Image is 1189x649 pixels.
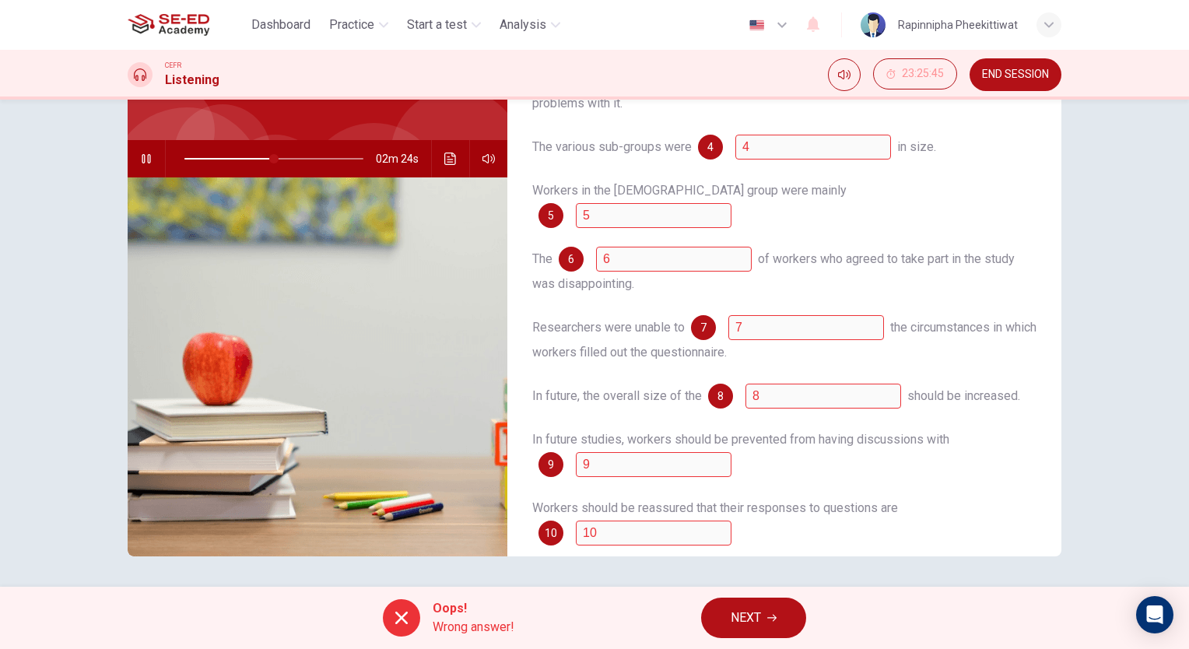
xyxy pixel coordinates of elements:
[897,139,936,154] span: in size.
[873,58,957,91] div: Hide
[735,135,891,160] input: unequal
[532,432,949,447] span: In future studies, workers should be prevented from having discussions with
[438,140,463,177] button: Click to see the audio transcription
[165,71,219,89] h1: Listening
[532,320,685,335] span: Researchers were unable to
[532,251,552,266] span: The
[532,388,702,403] span: In future, the overall size of the
[433,599,514,618] span: Oops!
[717,391,724,402] span: 8
[128,177,507,556] img: Job Satisfaction Study
[576,203,731,228] input: female
[548,210,554,221] span: 5
[828,58,861,91] div: Mute
[907,388,1020,403] span: should be increased.
[1136,596,1173,633] div: Open Intercom Messenger
[251,16,310,34] span: Dashboard
[165,60,181,71] span: CEFR
[532,251,1015,291] span: of workers who agreed to take part in the study was disappointing.
[376,140,431,177] span: 02m 24s
[433,618,514,637] span: Wrong answer!
[323,11,395,39] button: Practice
[861,12,886,37] img: Profile picture
[982,68,1049,81] span: END SESSION
[747,19,766,31] img: en
[532,139,692,154] span: The various sub-groups were
[970,58,1061,91] button: END SESSION
[700,322,707,333] span: 7
[745,384,901,409] input: sample; group
[545,528,557,538] span: 10
[245,11,317,39] button: Dashboard
[401,11,487,39] button: Start a test
[873,58,957,89] button: 23:25:45
[707,142,714,153] span: 4
[128,9,245,40] a: SE-ED Academy logo
[898,16,1018,34] div: Rapinnipha Pheekittiwat
[532,500,898,515] span: Workers should be reassured that their responses to questions are
[701,598,806,638] button: NEXT
[576,521,731,546] input: confidential
[128,9,209,40] img: SE-ED Academy logo
[548,459,554,470] span: 9
[568,254,574,265] span: 6
[493,11,566,39] button: Analysis
[576,452,731,477] input: other colleagues
[532,183,847,198] span: Workers in the [DEMOGRAPHIC_DATA] group were mainly
[731,607,761,629] span: NEXT
[407,16,467,34] span: Start a test
[728,315,884,340] input: control
[596,247,752,272] input: response
[329,16,374,34] span: Practice
[902,68,944,80] span: 23:25:45
[500,16,546,34] span: Analysis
